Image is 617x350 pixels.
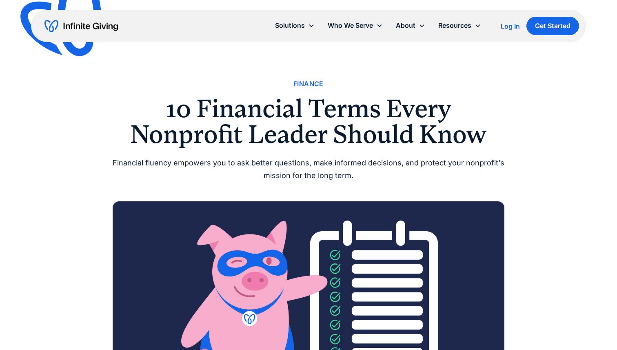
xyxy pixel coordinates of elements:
[432,17,488,34] div: Resources
[501,23,520,29] div: Log In
[113,157,504,182] div: Financial fluency empowers you to ask better questions, make informed decisions, and protect your...
[501,21,520,31] a: Log In
[328,20,373,31] div: Who We Serve
[113,96,504,147] h1: 10 Financial Terms Every Nonprofit Leader Should Know
[293,78,324,89] a: Finance
[389,17,432,34] div: About
[44,20,118,33] a: home
[396,20,415,31] div: About
[321,17,389,34] div: Who We Serve
[275,20,305,31] div: Solutions
[526,17,579,35] a: Get Started
[438,20,471,31] div: Resources
[269,17,321,34] div: Solutions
